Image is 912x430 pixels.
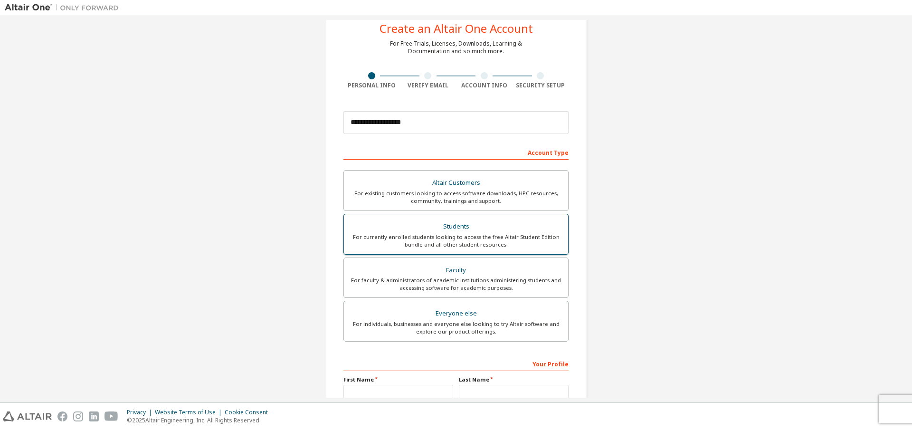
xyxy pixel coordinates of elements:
div: Verify Email [400,82,456,89]
label: First Name [343,376,453,383]
div: Security Setup [513,82,569,89]
div: Cookie Consent [225,409,274,416]
div: Students [350,220,562,233]
div: Account Type [343,144,569,160]
img: instagram.svg [73,411,83,421]
div: Privacy [127,409,155,416]
div: For individuals, businesses and everyone else looking to try Altair software and explore our prod... [350,320,562,335]
div: For existing customers looking to access software downloads, HPC resources, community, trainings ... [350,190,562,205]
img: youtube.svg [104,411,118,421]
div: Altair Customers [350,176,562,190]
img: linkedin.svg [89,411,99,421]
div: For currently enrolled students looking to access the free Altair Student Edition bundle and all ... [350,233,562,248]
div: Everyone else [350,307,562,320]
div: Account Info [456,82,513,89]
div: Create an Altair One Account [380,23,533,34]
div: For faculty & administrators of academic institutions administering students and accessing softwa... [350,277,562,292]
div: Your Profile [343,356,569,371]
label: Last Name [459,376,569,383]
img: altair_logo.svg [3,411,52,421]
img: facebook.svg [57,411,67,421]
div: Website Terms of Use [155,409,225,416]
p: © 2025 Altair Engineering, Inc. All Rights Reserved. [127,416,274,424]
div: Personal Info [343,82,400,89]
div: Faculty [350,264,562,277]
div: For Free Trials, Licenses, Downloads, Learning & Documentation and so much more. [390,40,522,55]
img: Altair One [5,3,123,12]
